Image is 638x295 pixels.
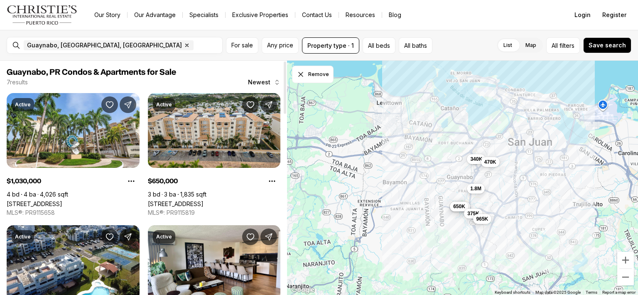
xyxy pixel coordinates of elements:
[101,229,118,245] button: Save Property: Ave Parque de los Ninos CONDO CHALETS DEL PARQUE #4 B 6
[535,290,581,295] span: Map data ©2025 Google
[7,79,28,86] p: 7 results
[226,37,258,54] button: For sale
[226,9,295,21] a: Exclusive Properties
[450,201,469,211] button: 650K
[120,229,136,245] button: Share Property
[497,38,519,53] label: List
[617,252,634,268] button: Zoom in
[453,203,465,209] span: 650K
[382,9,408,21] a: Blog
[7,5,78,25] img: logo
[267,42,293,49] span: Any price
[589,42,626,49] span: Save search
[260,96,277,113] button: Share Property
[156,101,172,108] p: Active
[473,214,491,224] button: 965K
[602,12,626,18] span: Register
[363,37,395,54] button: All beds
[583,37,631,53] button: Save search
[602,290,636,295] a: Report a map error
[559,41,574,50] span: filters
[552,41,558,50] span: All
[156,234,172,240] p: Active
[302,37,359,54] button: Property type · 1
[484,159,496,165] span: 470K
[569,7,596,23] button: Login
[231,42,253,49] span: For sale
[120,96,136,113] button: Share Property
[399,37,432,54] button: All baths
[101,96,118,113] button: Save Property: 1 PALMA REAL AVE. #2 A6
[470,155,482,162] span: 340K
[88,9,127,21] a: Our Story
[262,37,299,54] button: Any price
[242,96,259,113] button: Save Property: 1353 AVE PALMA REAL #9B 1
[183,9,225,21] a: Specialists
[15,101,31,108] p: Active
[574,12,591,18] span: Login
[128,9,182,21] a: Our Advantage
[260,229,277,245] button: Share Property
[292,66,334,83] button: Dismiss drawing
[242,229,259,245] button: Save Property: 229 - 2
[546,37,580,54] button: Allfilters
[148,200,204,207] a: 1353 AVE PALMA REAL #9B 1, GUAYNABO PR, 00969
[597,7,631,23] button: Register
[27,42,182,49] span: Guaynabo, [GEOGRAPHIC_DATA], [GEOGRAPHIC_DATA]
[467,210,479,216] span: 375K
[7,200,62,207] a: 1 PALMA REAL AVE. #2 A6, GUAYNABO PR, 00969
[7,68,176,76] span: Guaynabo, PR Condos & Apartments for Sale
[295,9,339,21] button: Contact Us
[339,9,382,21] a: Resources
[264,173,280,189] button: Property options
[519,38,543,53] label: Map
[586,290,597,295] a: Terms (opens in new tab)
[470,185,481,192] span: 1.8M
[467,154,486,164] button: 340K
[248,79,270,86] span: Newest
[481,157,499,167] button: 470K
[15,234,31,240] p: Active
[467,184,485,194] button: 1.8M
[476,215,488,222] span: 965K
[243,74,285,91] button: Newest
[464,208,483,218] button: 375K
[123,173,140,189] button: Property options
